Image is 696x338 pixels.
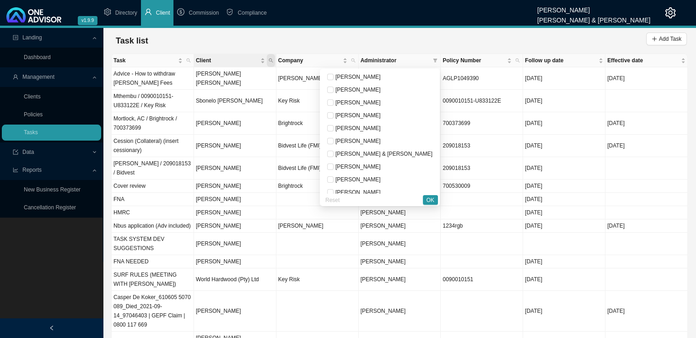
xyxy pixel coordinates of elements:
span: dollar [177,8,184,16]
td: Brightrock [276,112,359,135]
span: search [351,58,356,63]
td: 0090010151-U833122E [441,90,523,112]
a: Dashboard [24,54,51,60]
span: [PERSON_NAME] [334,112,381,119]
td: [DATE] [523,180,605,193]
span: Task [113,56,176,65]
td: [PERSON_NAME] [194,157,276,180]
td: Bidvest Life (FMI) [276,135,359,157]
a: Cancellation Register [24,204,76,211]
span: [PERSON_NAME] [334,138,381,144]
a: Clients [24,93,41,100]
td: Nbus application (Adv included) [112,219,194,233]
span: [PERSON_NAME] [334,176,381,183]
td: Bidvest Life (FMI) [276,157,359,180]
td: 1234rgb [441,219,523,233]
td: [DATE] [523,255,605,268]
td: [PERSON_NAME] [194,206,276,219]
span: [PERSON_NAME] [334,189,381,196]
span: Effective date [607,56,679,65]
span: setting [665,7,676,18]
span: search [267,54,275,67]
a: New Business Register [24,186,81,193]
span: Compliance [237,10,266,16]
span: v1.9.9 [78,16,97,25]
span: line-chart [13,167,18,173]
td: Key Risk [276,90,359,112]
td: [DATE] [605,135,688,157]
span: [PERSON_NAME] [361,209,406,216]
td: Cession (Collateral) (insert cessionary) [112,135,194,157]
td: [DATE] [523,206,605,219]
td: 209018153 [441,157,523,180]
button: Add Task [646,33,687,45]
th: Task [112,54,194,67]
span: user [13,74,18,80]
td: Brightrock [276,180,359,193]
td: [DATE] [523,112,605,135]
span: search [184,54,193,67]
a: Policies [24,111,43,118]
span: setting [104,8,111,16]
span: [PERSON_NAME] [361,258,406,265]
td: Cover review [112,180,194,193]
td: AGLP1049390 [441,67,523,90]
span: Client [196,56,259,65]
td: [PERSON_NAME] [194,112,276,135]
td: HMRC [112,206,194,219]
span: filter [431,54,439,67]
span: search [186,58,191,63]
span: [PERSON_NAME] [334,164,381,170]
span: safety [226,8,233,16]
td: [DATE] [523,193,605,206]
td: World Hardwood (Pty) Ltd [194,268,276,291]
td: Mthembu / 0090010151-U833122E / Key Risk [112,90,194,112]
div: [PERSON_NAME] & [PERSON_NAME] [537,12,650,22]
span: search [269,58,273,63]
td: [DATE] [523,135,605,157]
th: Client [194,54,276,67]
span: Management [22,74,54,80]
span: [PERSON_NAME] [334,125,381,131]
span: profile [13,35,18,40]
td: [DATE] [523,219,605,233]
td: 700530009 [441,180,523,193]
th: Effective date [605,54,688,67]
td: SURF RULES (MEETING WITH [PERSON_NAME]) [112,268,194,291]
span: Landing [22,34,42,41]
span: Directory [115,10,137,16]
span: filter [433,58,437,63]
td: 700373699 [441,112,523,135]
span: Task list [116,36,148,45]
td: [PERSON_NAME] [194,135,276,157]
span: plus [652,36,657,42]
span: Add Task [659,34,681,44]
td: [DATE] [523,268,605,291]
td: FNA NEEDED [112,255,194,268]
td: [PERSON_NAME] [194,255,276,268]
span: Policy Number [442,56,505,65]
td: [DATE] [523,90,605,112]
span: search [349,54,357,67]
td: Advice - How to withdraw [PERSON_NAME] Fees [112,67,194,90]
span: Administrator [361,56,430,65]
td: [DATE] [605,67,688,90]
span: [PERSON_NAME] [361,223,406,229]
div: [PERSON_NAME] [537,2,650,12]
td: [PERSON_NAME] [194,233,276,255]
th: Policy Number [441,54,523,67]
td: [DATE] [523,291,605,332]
td: TASK SYSTEM DEV SUGGESTIONS [112,233,194,255]
td: 209018153 [441,135,523,157]
span: search [515,58,520,63]
td: [PERSON_NAME] [276,219,359,233]
span: Follow up date [525,56,597,65]
td: [DATE] [605,291,688,332]
td: Casper De Koker_610605 5070 089_Died_2021-09-14_97046403 | GEPF Claim | 0800 117 669 [112,291,194,332]
td: 0090010151 [441,268,523,291]
a: Tasks [24,129,38,136]
td: [PERSON_NAME] [194,180,276,193]
span: [PERSON_NAME] [334,87,381,93]
td: [PERSON_NAME] [PERSON_NAME] [194,67,276,90]
span: left [49,325,54,331]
